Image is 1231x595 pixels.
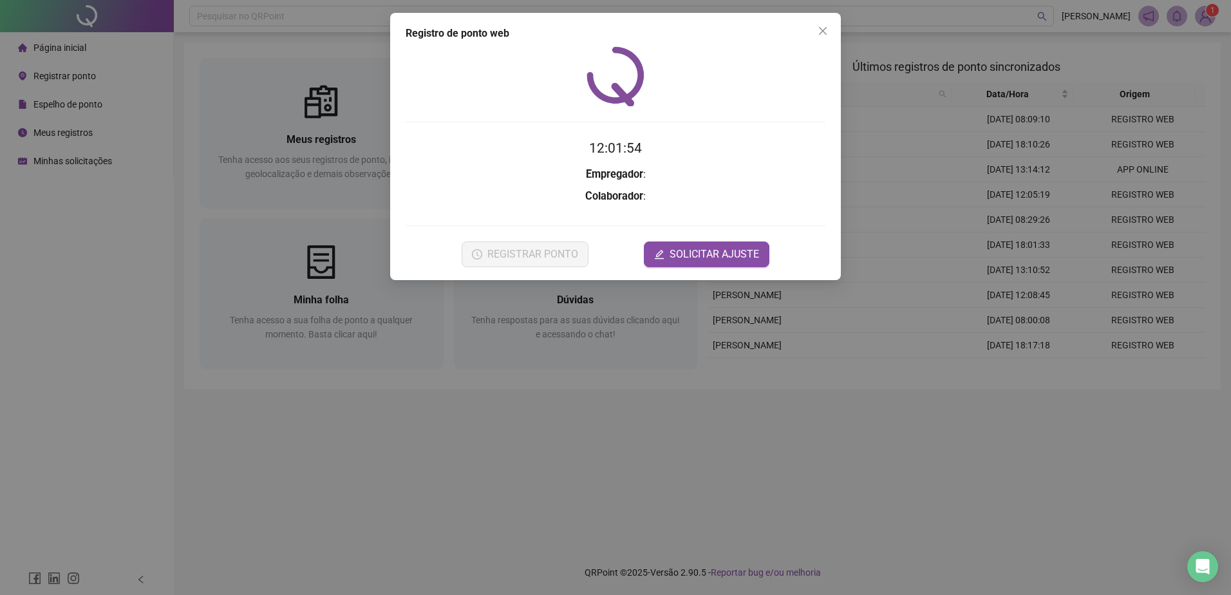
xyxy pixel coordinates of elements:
strong: Colaborador [585,190,643,202]
div: Open Intercom Messenger [1187,551,1218,582]
button: editSOLICITAR AJUSTE [644,241,769,267]
h3: : [406,166,825,183]
h3: : [406,188,825,205]
button: Close [813,21,833,41]
div: Registro de ponto web [406,26,825,41]
span: SOLICITAR AJUSTE [670,247,759,262]
img: QRPoint [587,46,644,106]
span: close [818,26,828,36]
time: 12:01:54 [589,140,642,156]
strong: Empregador [586,168,643,180]
span: edit [654,249,664,260]
button: REGISTRAR PONTO [462,241,588,267]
